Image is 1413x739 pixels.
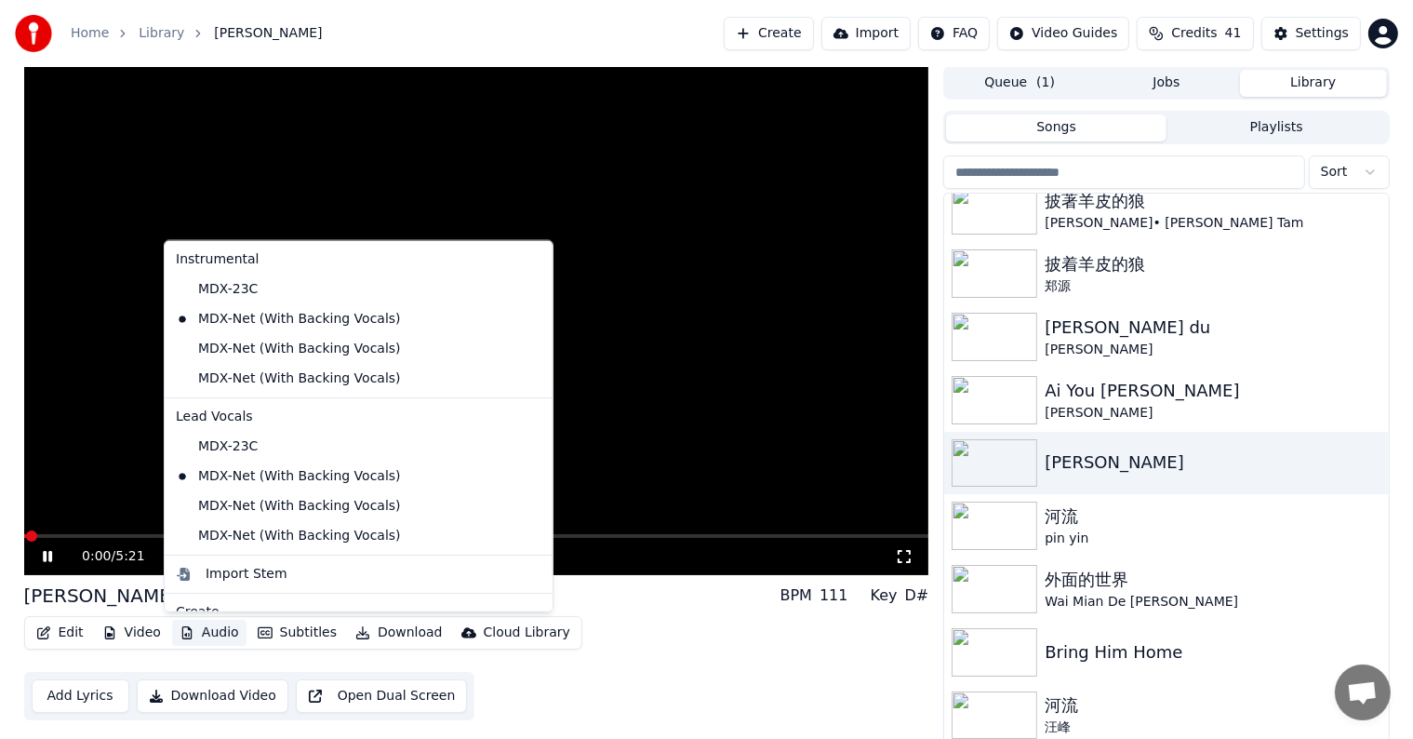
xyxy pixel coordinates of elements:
[139,24,184,43] a: Library
[1045,404,1380,423] div: [PERSON_NAME]
[1261,17,1361,50] button: Settings
[168,304,521,334] div: MDX-Net (With Backing Vocals)
[1045,214,1380,233] div: [PERSON_NAME]• [PERSON_NAME] Tam
[1036,74,1055,92] span: ( 1 )
[1171,24,1217,43] span: Credits
[214,24,322,43] span: [PERSON_NAME]
[168,402,549,432] div: Lead Vocals
[250,620,344,646] button: Subtitles
[168,364,521,394] div: MDX-Net (With Backing Vocals)
[1045,719,1380,737] div: 汪峰
[820,584,848,607] div: 111
[1335,665,1391,720] div: Open chat
[168,334,521,364] div: MDX-Net (With Backing Vocals)
[1240,70,1387,97] button: Library
[115,547,144,566] span: 5:21
[168,520,521,550] div: MDX-Net (With Backing Vocals)
[1045,188,1380,214] div: 披著羊皮的狼
[71,24,323,43] nav: breadcrumb
[871,584,898,607] div: Key
[296,679,468,713] button: Open Dual Screen
[206,564,287,583] div: Import Stem
[1045,378,1380,404] div: Ai You [PERSON_NAME]
[1045,450,1380,476] div: [PERSON_NAME]
[821,17,911,50] button: Import
[1137,17,1253,50] button: Credits41
[997,17,1129,50] button: Video Guides
[1045,341,1380,359] div: [PERSON_NAME]
[168,245,549,275] div: Instrumental
[1093,70,1240,97] button: Jobs
[1045,530,1380,548] div: pin yin
[1045,593,1380,611] div: Wai Mian De [PERSON_NAME]
[168,275,521,304] div: MDX-23C
[82,547,111,566] span: 0:00
[1296,24,1349,43] div: Settings
[946,70,1093,97] button: Queue
[137,679,288,713] button: Download Video
[1045,277,1380,296] div: 郑源
[484,624,570,642] div: Cloud Library
[1045,251,1380,277] div: 披着羊皮的狼
[905,584,929,607] div: D#
[1045,639,1380,665] div: Bring Him Home
[32,679,129,713] button: Add Lyrics
[71,24,109,43] a: Home
[172,620,247,646] button: Audio
[1166,114,1387,141] button: Playlists
[95,620,168,646] button: Video
[1321,163,1348,181] span: Sort
[24,583,179,609] div: [PERSON_NAME]
[1045,567,1380,593] div: 外面的世界
[780,584,812,607] div: BPM
[168,490,521,520] div: MDX-Net (With Backing Vocals)
[82,547,127,566] div: /
[946,114,1166,141] button: Songs
[1225,24,1242,43] span: 41
[168,432,521,462] div: MDX-23C
[1045,315,1380,341] div: [PERSON_NAME] du
[348,620,450,646] button: Download
[1045,504,1380,530] div: 河流
[15,15,52,52] img: youka
[724,17,814,50] button: Create
[168,461,521,490] div: MDX-Net (With Backing Vocals)
[176,602,541,621] div: Create
[29,620,91,646] button: Edit
[918,17,990,50] button: FAQ
[1045,692,1380,719] div: 河流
